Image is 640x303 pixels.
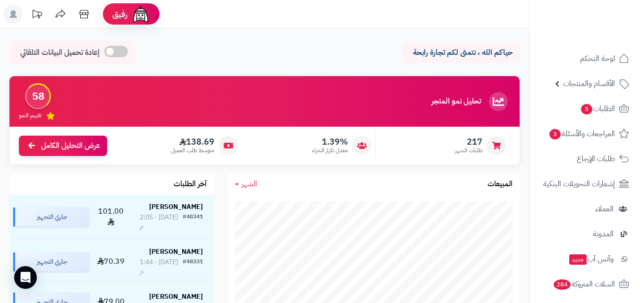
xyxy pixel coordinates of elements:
a: طلبات الإرجاع [535,147,634,170]
span: طلبات الشهر [455,147,482,155]
td: 101.00 [93,195,129,239]
span: وآتس آب [568,252,614,266]
a: السلات المتروكة284 [535,273,634,295]
div: #48331 [183,258,203,277]
span: معدل تكرار الشراء [312,147,348,155]
a: العملاء [535,198,634,220]
a: المراجعات والأسئلة3 [535,122,634,145]
span: إشعارات التحويلات البنكية [543,177,615,190]
span: 284 [554,279,571,290]
span: المراجعات والأسئلة [548,127,615,140]
strong: [PERSON_NAME] [149,202,203,212]
span: إعادة تحميل البيانات التلقائي [20,47,100,58]
span: المدونة [593,227,614,241]
span: رفيق [112,9,127,20]
span: طلبات الإرجاع [577,152,615,165]
img: logo-2.png [576,23,631,43]
div: Open Intercom Messenger [14,266,37,289]
span: لوحة التحكم [580,52,615,65]
img: ai-face.png [131,5,150,24]
span: جديد [569,254,587,265]
a: الشهر [235,179,257,190]
span: 3 [549,129,561,139]
a: تحديثات المنصة [25,5,49,26]
p: حياكم الله ، نتمنى لكم تجارة رابحة [409,47,513,58]
a: عرض التحليل الكامل [19,136,107,156]
a: لوحة التحكم [535,47,634,70]
span: 217 [455,137,482,147]
div: جاري التجهيز [13,252,89,271]
span: 1.39% [312,137,348,147]
a: وآتس آبجديد [535,248,634,270]
h3: تحليل نمو المتجر [431,97,481,106]
td: 70.39 [93,240,129,284]
strong: [PERSON_NAME] [149,247,203,257]
span: السلات المتروكة [553,277,615,291]
div: جاري التجهيز [13,208,89,226]
div: #48341 [183,213,203,232]
a: المدونة [535,223,634,245]
span: العملاء [595,202,614,216]
span: الطلبات [580,102,615,115]
a: الطلبات5 [535,97,634,120]
h3: المبيعات [488,180,513,189]
h3: آخر الطلبات [174,180,207,189]
div: [DATE] - 2:05 م [140,213,183,232]
strong: [PERSON_NAME] [149,292,203,302]
span: 138.69 [171,137,214,147]
span: عرض التحليل الكامل [41,140,100,151]
span: متوسط طلب العميل [171,147,214,155]
span: تقييم النمو [19,112,42,120]
span: الشهر [242,178,257,190]
span: الأقسام والمنتجات [563,77,615,90]
a: إشعارات التحويلات البنكية [535,173,634,195]
span: 5 [581,104,592,114]
div: [DATE] - 1:44 م [140,258,183,277]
